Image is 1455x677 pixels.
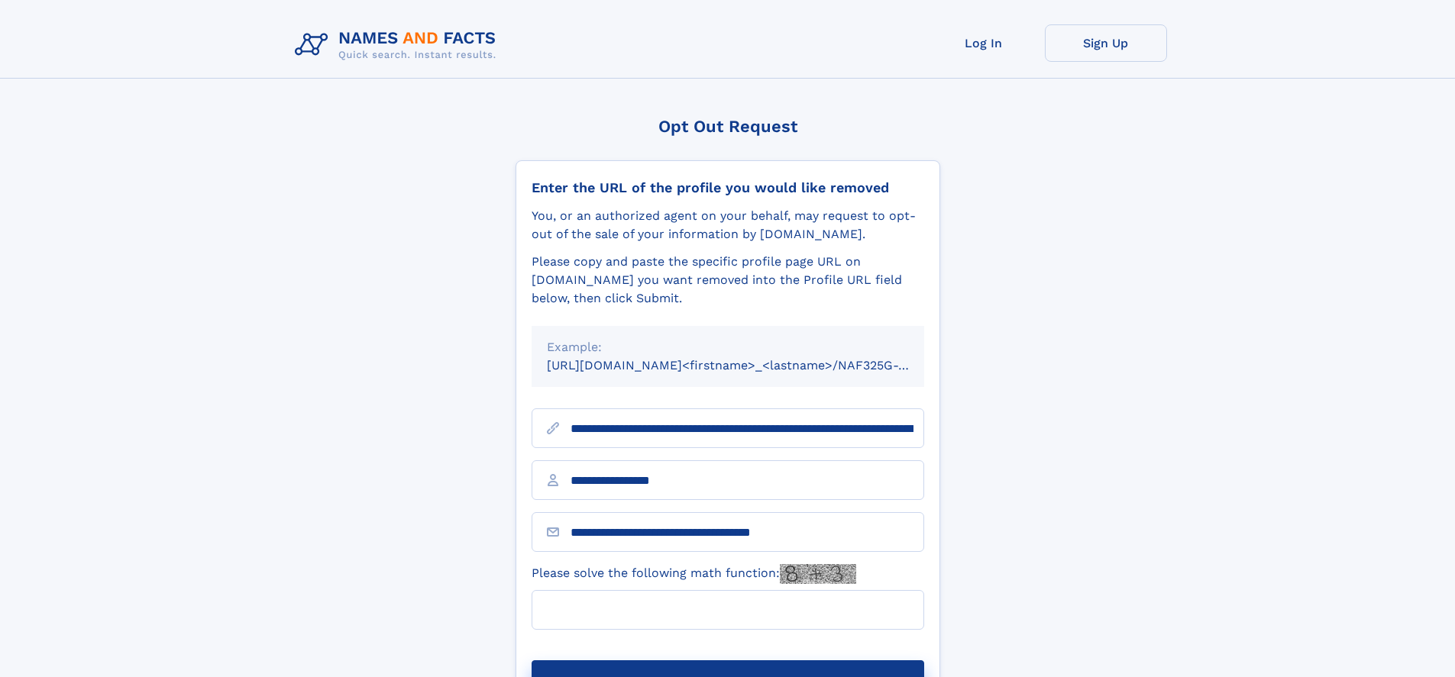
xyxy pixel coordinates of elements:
[532,207,924,243] div: You, or an authorized agent on your behalf, may request to opt-out of the sale of your informatio...
[532,253,924,308] div: Please copy and paste the specific profile page URL on [DOMAIN_NAME] you want removed into the Pr...
[532,564,856,584] label: Please solve the following math function:
[516,117,940,136] div: Opt Out Request
[1045,24,1167,62] a: Sign Up
[289,24,509,66] img: Logo Names and Facts
[547,358,953,372] small: [URL][DOMAIN_NAME]<firstname>_<lastname>/NAF325G-xxxxxxxx
[532,179,924,196] div: Enter the URL of the profile you would like removed
[547,338,909,356] div: Example:
[923,24,1045,62] a: Log In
